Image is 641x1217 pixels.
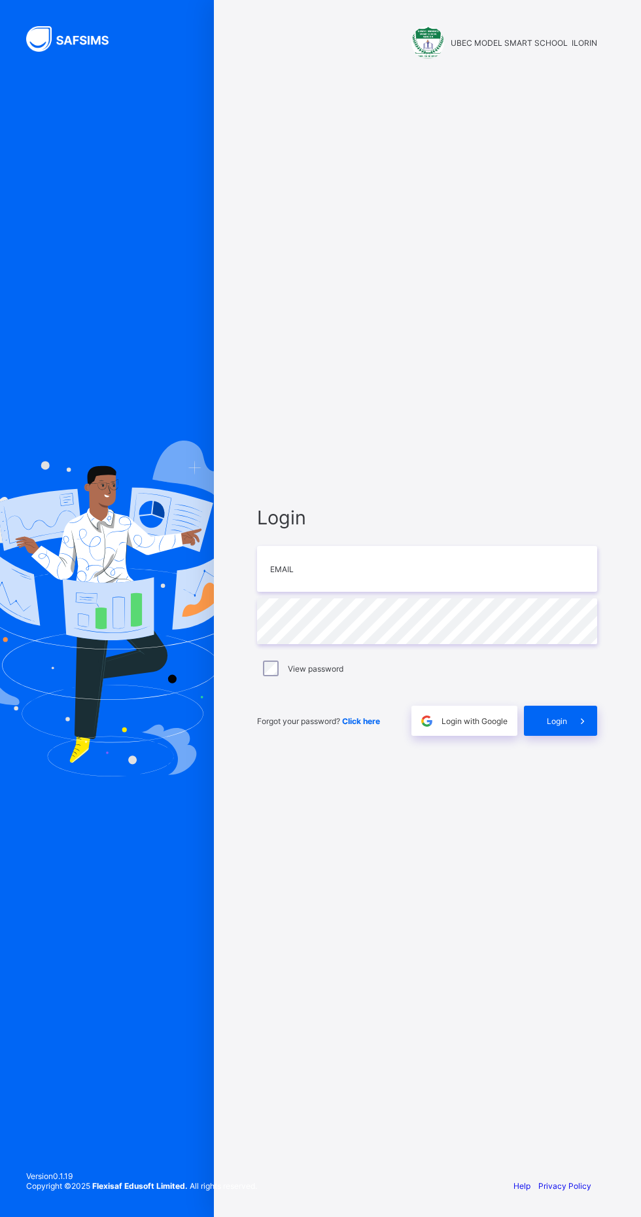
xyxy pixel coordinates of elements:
[257,506,597,529] span: Login
[257,716,380,726] span: Forgot your password?
[513,1181,530,1191] a: Help
[538,1181,591,1191] a: Privacy Policy
[26,1181,257,1191] span: Copyright © 2025 All rights reserved.
[547,716,567,726] span: Login
[419,714,434,729] img: google.396cfc9801f0270233282035f929180a.svg
[288,664,343,674] label: View password
[442,716,508,726] span: Login with Google
[26,1171,257,1181] span: Version 0.1.19
[342,716,380,726] a: Click here
[92,1181,188,1191] strong: Flexisaf Edusoft Limited.
[26,26,124,52] img: SAFSIMS Logo
[451,38,597,48] span: UBEC MODEL SMART SCHOOL ILORIN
